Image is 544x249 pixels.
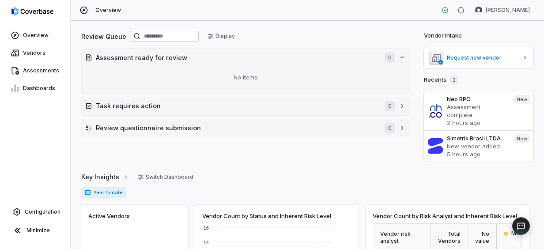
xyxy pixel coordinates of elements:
[23,67,59,74] span: Assessments
[96,53,376,62] h2: Assessment ready for review
[424,75,458,84] h2: Recents
[88,212,130,220] span: Active Vendors
[81,168,129,186] a: Key Insights
[373,212,517,220] span: Vendor Count by Risk Analyst and Inherent Risk Level
[447,103,507,119] p: Assessment complete
[385,123,395,133] span: 0
[514,95,530,104] span: New
[424,31,462,40] h2: Vendor Intake
[23,49,45,57] span: Vendors
[23,85,55,92] span: Dashboards
[82,49,409,66] button: Assessment ready for review0
[81,32,126,41] h2: Review Queue
[85,66,406,89] div: No items
[95,7,121,14] span: Overview
[447,150,507,158] p: 5 hours ago
[132,170,199,184] button: Switch Dashboard
[25,208,60,215] span: Configuration
[96,123,376,132] h2: Review questionnaire submission
[81,172,119,181] span: Key Insights
[81,187,126,198] span: Year to date
[486,7,530,14] span: [PERSON_NAME]
[202,212,331,220] span: Vendor Count by Status and Inherent Risk Level
[511,230,533,237] span: Medium
[202,30,240,43] button: Display
[447,142,507,150] p: New vendor added
[204,240,209,245] text: 14
[79,168,132,186] button: Key Insights
[447,119,507,127] p: 2 hours ago
[82,119,409,137] button: Review questionnaire submission0
[447,54,518,61] span: Request new vendor
[204,225,209,230] text: 16
[450,75,458,84] span: 2
[2,80,68,96] a: Dashboards
[514,134,530,143] span: New
[96,101,376,110] h2: Task requires action
[23,32,49,39] span: Overview
[4,204,67,220] a: Configuration
[2,27,68,43] a: Overview
[475,7,482,14] img: Willian Naville avatar
[447,95,507,103] h3: Neo BPO
[82,97,409,115] button: Task requires action0
[424,130,533,162] a: Simetrik Brasil LTDANew vendor added5 hours agoNew
[85,189,91,196] svg: Date range for report
[385,101,395,111] span: 0
[11,7,53,16] img: logo-D7KZi-bG.svg
[470,4,535,17] button: Willian Naville avatar[PERSON_NAME]
[2,45,68,61] a: Vendors
[424,47,533,68] a: Request new vendor
[424,91,533,130] a: Neo BPOAssessment complete2 hours agoNew
[4,222,67,239] button: Minimize
[385,52,395,63] span: 0
[447,134,507,142] h3: Simetrik Brasil LTDA
[2,63,68,79] a: Assessments
[26,227,50,234] span: Minimize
